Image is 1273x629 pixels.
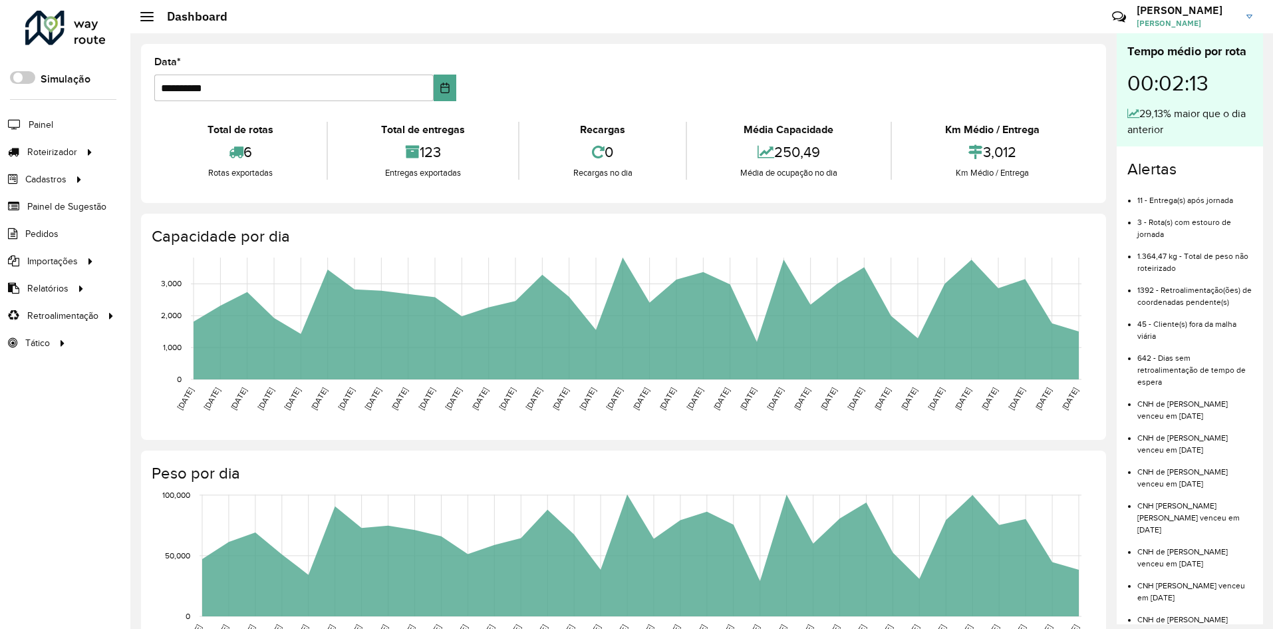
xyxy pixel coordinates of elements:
div: Km Médio / Entrega [895,122,1089,138]
span: Importações [27,254,78,268]
text: [DATE] [309,386,329,411]
div: 6 [158,138,323,166]
div: 29,13% maior que o dia anterior [1127,106,1252,138]
text: [DATE] [980,386,999,411]
span: Roteirizador [27,145,77,159]
div: Entregas exportadas [331,166,515,180]
div: 123 [331,138,515,166]
text: [DATE] [202,386,221,411]
text: 50,000 [165,551,190,560]
span: Painel de Sugestão [27,200,106,214]
span: Painel [29,118,53,132]
li: 642 - Dias sem retroalimentação de tempo de espera [1137,342,1252,388]
text: [DATE] [551,386,570,411]
text: [DATE] [444,386,463,411]
div: Média de ocupação no dia [690,166,887,180]
text: [DATE] [176,386,195,411]
li: CNH [PERSON_NAME] venceu em [DATE] [1137,570,1252,604]
li: CNH de [PERSON_NAME] venceu em [DATE] [1137,422,1252,456]
h2: Dashboard [154,9,227,24]
span: Cadastros [25,172,67,186]
button: Choose Date [434,75,457,101]
text: 3,000 [161,280,182,288]
text: [DATE] [792,386,811,411]
span: Retroalimentação [27,309,98,323]
div: 00:02:13 [1127,61,1252,106]
text: [DATE] [712,386,731,411]
text: [DATE] [283,386,302,411]
li: CNH [PERSON_NAME] [PERSON_NAME] venceu em [DATE] [1137,490,1252,536]
text: [DATE] [953,386,972,411]
div: Média Capacidade [690,122,887,138]
li: CNH de [PERSON_NAME] venceu em [DATE] [1137,536,1252,570]
text: [DATE] [256,386,275,411]
text: [DATE] [497,386,516,411]
div: Rotas exportadas [158,166,323,180]
text: [DATE] [685,386,704,411]
text: [DATE] [390,386,409,411]
text: [DATE] [873,386,892,411]
text: 1,000 [163,343,182,351]
text: [DATE] [577,386,597,411]
label: Data [154,54,181,70]
text: [DATE] [738,386,758,411]
li: CNH de [PERSON_NAME] venceu em [DATE] [1137,388,1252,422]
text: 100,000 [162,491,190,499]
div: Km Médio / Entrega [895,166,1089,180]
text: [DATE] [631,386,650,411]
text: [DATE] [819,386,838,411]
h4: Peso por dia [152,464,1093,483]
text: [DATE] [336,386,355,411]
span: Pedidos [25,227,59,241]
div: 250,49 [690,138,887,166]
li: 1392 - Retroalimentação(ões) de coordenadas pendente(s) [1137,274,1252,308]
span: Relatórios [27,282,69,296]
li: 11 - Entrega(s) após jornada [1137,184,1252,206]
span: [PERSON_NAME] [1137,17,1236,29]
div: Tempo médio por rota [1127,43,1252,61]
text: [DATE] [1060,386,1079,411]
text: [DATE] [1034,386,1053,411]
text: [DATE] [766,386,785,411]
text: [DATE] [899,386,919,411]
text: [DATE] [229,386,248,411]
text: [DATE] [846,386,865,411]
li: 1.364,47 kg - Total de peso não roteirizado [1137,240,1252,274]
h3: [PERSON_NAME] [1137,4,1236,17]
li: 3 - Rota(s) com estouro de jornada [1137,206,1252,240]
h4: Capacidade por dia [152,227,1093,246]
text: [DATE] [926,386,946,411]
li: 45 - Cliente(s) fora da malha viária [1137,308,1252,342]
div: Críticas? Dúvidas? Elogios? Sugestões? Entre em contato conosco! [953,4,1092,40]
h4: Alertas [1127,160,1252,179]
div: Recargas no dia [523,166,682,180]
a: Contato Rápido [1105,3,1133,31]
div: Total de rotas [158,122,323,138]
li: CNH de [PERSON_NAME] venceu em [DATE] [1137,456,1252,490]
text: [DATE] [1007,386,1026,411]
text: [DATE] [416,386,436,411]
label: Simulação [41,71,90,87]
text: 0 [186,612,190,620]
text: 2,000 [161,311,182,319]
text: [DATE] [470,386,490,411]
div: 0 [523,138,682,166]
text: [DATE] [524,386,543,411]
div: 3,012 [895,138,1089,166]
text: [DATE] [363,386,382,411]
div: Recargas [523,122,682,138]
div: Total de entregas [331,122,515,138]
text: [DATE] [605,386,624,411]
text: [DATE] [658,386,677,411]
span: Tático [25,336,50,350]
text: 0 [177,375,182,383]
